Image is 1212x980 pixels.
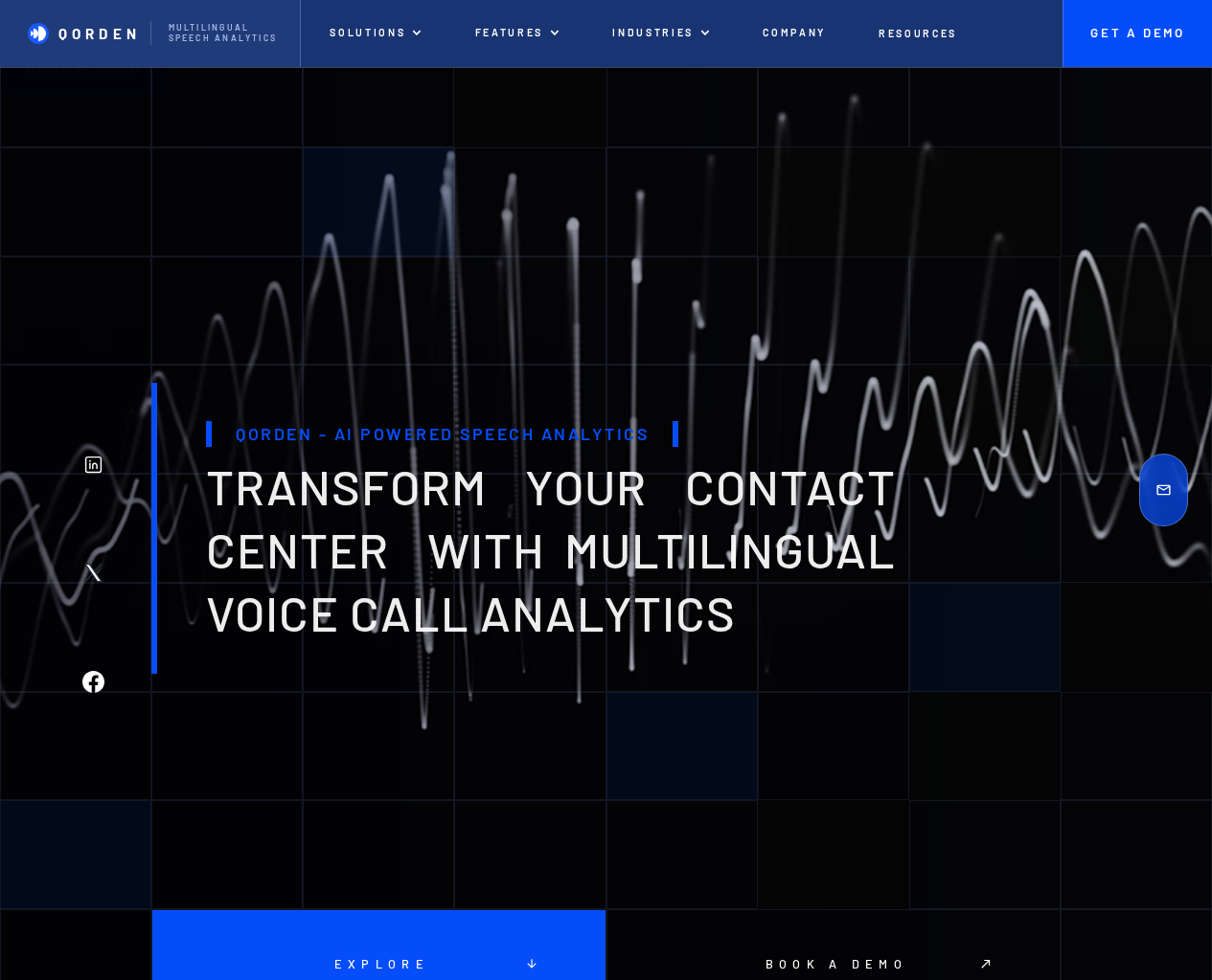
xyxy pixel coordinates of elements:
[58,25,140,42] p: Qorden
[82,454,104,476] img: Linkedin
[206,457,896,641] span: transform your contact center with multilingual voice Call analytics
[329,957,430,971] p: Explore
[763,27,826,39] p: Company
[169,23,283,43] p: Multilingual Speech analytics
[879,28,957,40] p: Resources
[330,27,405,39] p: Solutions
[612,27,694,39] p: INDUSTRIES
[206,421,679,447] h1: Qorden - AI Powered Speech Analytics
[1090,26,1186,41] p: Get A Demo
[475,27,543,39] p: features
[759,957,907,971] p: Book a demo
[82,562,104,584] img: Twitter
[82,671,104,693] img: Facebook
